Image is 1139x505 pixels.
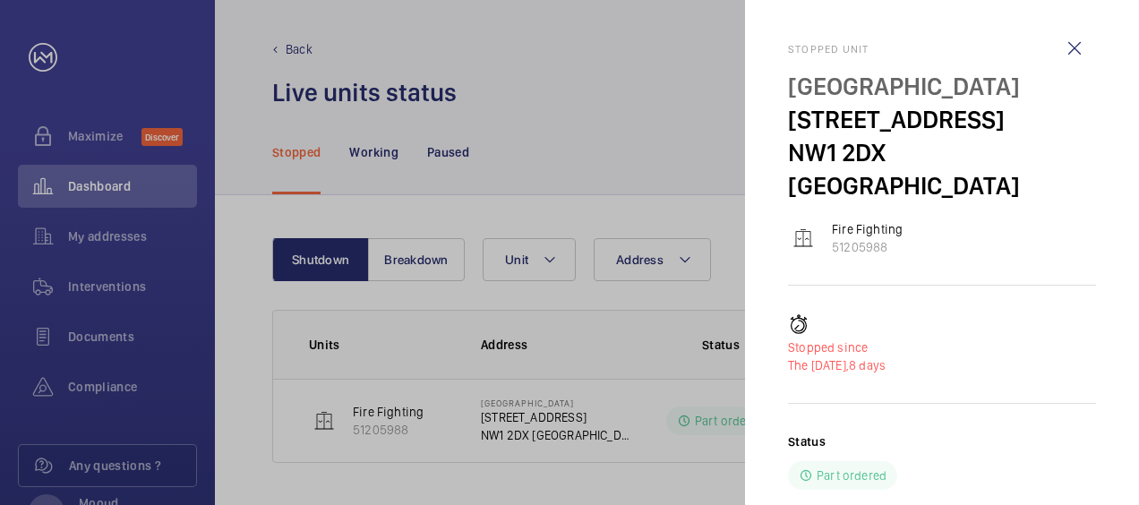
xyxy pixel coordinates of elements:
[832,238,903,256] p: 51205988
[788,358,849,372] span: The [DATE],
[788,338,1096,356] p: Stopped since
[788,103,1096,136] p: [STREET_ADDRESS]
[832,220,903,238] p: Fire Fighting
[788,432,826,450] h2: Status
[788,136,1096,202] p: NW1 2DX [GEOGRAPHIC_DATA]
[792,227,814,249] img: elevator.svg
[788,356,1096,374] p: 8 days
[788,70,1096,103] p: [GEOGRAPHIC_DATA]
[817,466,886,484] p: Part ordered
[788,43,1096,56] h2: Stopped unit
